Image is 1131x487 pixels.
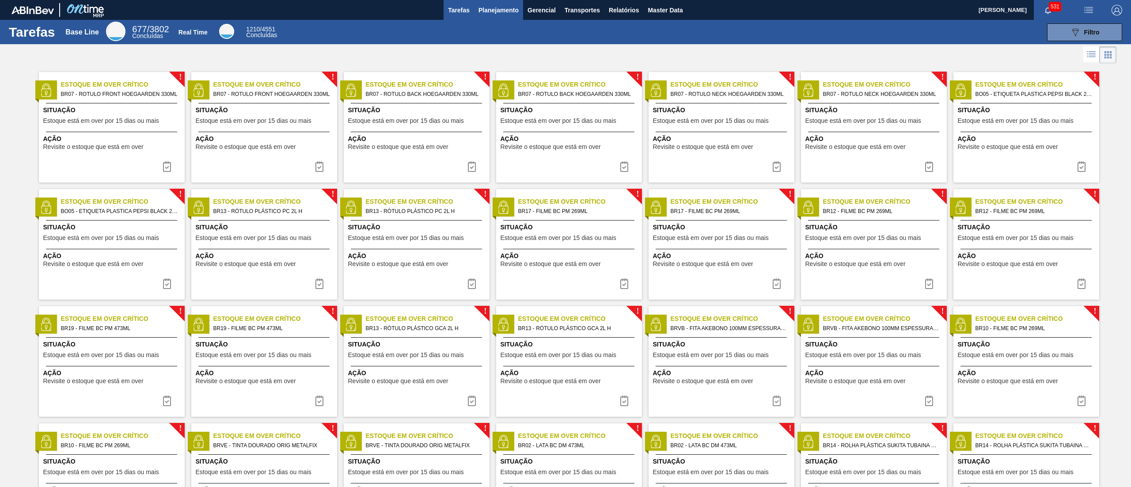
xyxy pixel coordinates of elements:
span: Ação [501,369,640,378]
span: BR13 - RÓTULO PLÁSTICO PC 2L H [366,206,482,216]
span: Estoque em Over Crítico [366,80,490,89]
button: icon-task complete [156,275,178,293]
span: BR12 - FILME BC PM 269ML [823,206,940,216]
span: Estoque está em over por 15 dias ou mais [805,469,921,476]
span: BR07 - ROTULO NECK HOEGAARDEN 330ML [823,89,940,99]
span: ! [1093,425,1096,432]
button: icon-task complete [918,158,940,175]
span: Estoque em Over Crítico [823,314,947,323]
img: status [192,435,205,448]
button: icon-task complete [1071,275,1092,293]
img: status [344,435,357,448]
button: icon-task complete [309,275,330,293]
span: Situação [653,106,792,115]
span: ! [331,308,334,315]
img: icon-task complete [314,396,325,406]
span: Revisite o estoque que está em over [501,378,601,384]
span: Ação [958,134,1097,144]
span: Transportes [565,5,600,15]
div: Visão em Lista [1083,46,1100,63]
img: status [192,84,205,97]
img: icon-task complete [162,161,172,172]
span: ! [179,191,182,198]
img: icon-task complete [924,278,934,289]
span: Estoque em Over Crítico [213,431,337,441]
img: icon-task complete [467,161,477,172]
div: Completar tarefa: 29707836 [918,275,940,293]
button: icon-task complete [1071,158,1092,175]
span: BR17 - FILME BC PM 269ML [671,206,787,216]
span: Revisite o estoque que está em over [958,144,1058,150]
span: Planejamento [478,5,519,15]
span: Situação [805,223,945,232]
span: ! [941,425,944,432]
span: Ação [653,251,792,261]
button: icon-task complete [766,392,787,410]
button: icon-task complete [766,158,787,175]
span: Revisite o estoque que está em over [348,378,448,384]
span: Estoque está em over por 15 dias ou mais [805,118,921,124]
img: icon-task complete [619,396,630,406]
img: status [39,435,53,448]
span: BRVB - FITA AKEBONO 100MM ESPESSURA;250X500MM [823,323,940,333]
span: ! [484,74,486,80]
span: Revisite o estoque que está em over [348,144,448,150]
div: Completar tarefa: 29707835 [614,275,635,293]
span: Situação [958,340,1097,349]
span: Estoque em Over Crítico [366,431,490,441]
span: Revisite o estoque que está em over [958,261,1058,267]
div: Completar tarefa: 29707837 [309,392,330,410]
div: Completar tarefa: 29707837 [156,392,178,410]
img: status [497,201,510,214]
span: Estoque está em over por 15 dias ou mais [348,469,464,476]
span: BR02 - LATA BC DM 473ML [518,441,635,450]
div: Real Time [219,24,234,39]
span: Concluídas [132,32,163,39]
span: Revisite o estoque que está em over [501,144,601,150]
span: Ação [43,369,182,378]
img: status [954,318,967,331]
div: Real Time [246,27,277,38]
span: Filtro [1084,29,1100,36]
span: BO05 - ETIQUETA PLASTICA PEPSI BLACK 250ML [975,89,1092,99]
span: Situação [501,340,640,349]
span: ! [789,425,791,432]
span: BR13 - RÓTULO PLÁSTICO GCA 2L H [518,323,635,333]
span: Estoque em Over Crítico [671,197,794,206]
span: ! [636,191,639,198]
span: 677 [132,24,147,34]
button: icon-task complete [918,275,940,293]
div: Completar tarefa: 29707830 [309,158,330,175]
span: Situação [958,457,1097,466]
img: status [954,201,967,214]
span: Ação [43,251,182,261]
span: Ação [805,369,945,378]
img: Logout [1112,5,1122,15]
img: status [649,318,662,331]
span: BR14 - ROLHA PLÁSTICA SUKITA TUBAINA SHORT [975,441,1092,450]
span: Estoque em Over Crítico [518,431,642,441]
span: Estoque em Over Crítico [671,80,794,89]
button: icon-task complete [614,392,635,410]
button: icon-task complete [309,158,330,175]
img: icon-task complete [771,278,782,289]
div: Completar tarefa: 29707831 [614,158,635,175]
img: icon-task complete [924,161,934,172]
span: BRVE - TINTA DOURADO ORIG METALFIX [213,441,330,450]
span: ! [331,425,334,432]
button: Filtro [1047,23,1122,41]
span: Estoque está em over por 15 dias ou mais [653,118,769,124]
span: Revisite o estoque que está em over [653,144,753,150]
span: Situação [958,106,1097,115]
span: Ação [653,134,792,144]
span: Revisite o estoque que está em over [43,378,144,384]
img: status [649,84,662,97]
img: status [192,318,205,331]
img: status [649,435,662,448]
img: icon-task complete [924,396,934,406]
span: Situação [43,457,182,466]
button: icon-task complete [614,275,635,293]
div: Completar tarefa: 29707839 [918,392,940,410]
button: icon-task complete [461,158,482,175]
span: Situação [805,457,945,466]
